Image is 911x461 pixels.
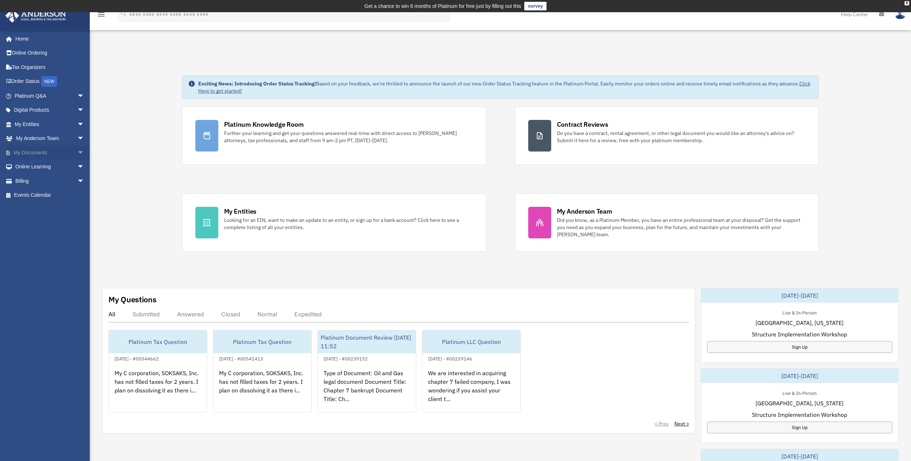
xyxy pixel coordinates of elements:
[224,130,473,144] div: Further your learning and get your questions answered real-time with direct access to [PERSON_NAM...
[707,422,892,433] a: Sign Up
[422,363,520,419] div: We are interested in acquiring chapter 7 failed company, I was wondering if you assist your clien...
[77,174,92,188] span: arrow_drop_down
[756,399,843,408] span: [GEOGRAPHIC_DATA], [US_STATE]
[77,145,92,160] span: arrow_drop_down
[5,131,95,146] a: My Anderson Teamarrow_drop_down
[120,10,128,18] i: search
[108,330,207,413] a: Platinum Tax Question[DATE] - #00544662My C corporation, SOKSAKS, Inc. has not filled taxes for 2...
[108,311,115,318] div: All
[557,130,806,144] div: Do you have a contract, rental agreement, or other legal document you would like an attorney's ad...
[756,318,843,327] span: [GEOGRAPHIC_DATA], [US_STATE]
[198,80,810,94] a: Click Here to get started!
[707,341,892,353] a: Sign Up
[5,174,95,188] a: Billingarrow_drop_down
[422,330,520,353] div: Platinum LLC Question
[198,80,316,87] strong: Exciting News: Introducing Order Status Tracking!
[777,389,822,396] div: Live & In-Person
[317,330,416,413] a: Platinum Document Review [DATE] 11:52[DATE] - #00239152Type of Document: Oil and Gas legal docume...
[109,330,207,353] div: Platinum Tax Question
[221,311,240,318] div: Closed
[213,330,312,413] a: Platinum Tax Question[DATE] - #00541413My C corporation, SOKSAKS, Inc. has not filled taxes for 2...
[557,207,612,216] div: My Anderson Team
[77,131,92,146] span: arrow_drop_down
[752,330,847,339] span: Structure Implementation Workshop
[422,330,521,413] a: Platinum LLC Question[DATE] - #00239146We are interested in acquiring chapter 7 failed company, I...
[133,311,160,318] div: Submitted
[5,89,95,103] a: Platinum Q&Aarrow_drop_down
[3,9,68,23] img: Anderson Advisors Platinum Portal
[97,10,106,19] i: menu
[224,207,256,216] div: My Entities
[97,13,106,19] a: menu
[752,410,847,419] span: Structure Implementation Workshop
[5,46,95,60] a: Online Ordering
[5,32,92,46] a: Home
[77,103,92,118] span: arrow_drop_down
[5,145,95,160] a: My Documentsarrow_drop_down
[213,330,311,353] div: Platinum Tax Question
[294,311,322,318] div: Expedited
[177,311,204,318] div: Answered
[213,363,311,419] div: My C corporation, SOKSAKS, Inc. has not filled taxes for 2 years. I plan on dissolving it as ther...
[777,308,822,316] div: Live & In-Person
[701,369,898,383] div: [DATE]-[DATE]
[5,160,95,174] a: Online Learningarrow_drop_down
[318,330,416,353] div: Platinum Document Review [DATE] 11:52
[5,188,95,202] a: Events Calendar
[5,60,95,74] a: Tax Organizers
[224,120,304,129] div: Platinum Knowledge Room
[77,117,92,132] span: arrow_drop_down
[515,194,819,252] a: My Anderson Team Did you know, as a Platinum Member, you have an entire professional team at your...
[77,160,92,174] span: arrow_drop_down
[41,76,57,87] div: NEW
[674,420,689,427] a: Next >
[5,74,95,89] a: Order StatusNEW
[557,120,608,129] div: Contract Reviews
[109,363,207,419] div: My C corporation, SOKSAKS, Inc. has not filled taxes for 2 years. I plan on dissolving it as ther...
[77,89,92,103] span: arrow_drop_down
[318,354,373,362] div: [DATE] - #00239152
[109,354,164,362] div: [DATE] - #00544662
[524,2,547,10] a: survey
[5,103,95,117] a: Digital Productsarrow_drop_down
[198,80,813,94] div: Based on your feedback, we're thrilled to announce the launch of our new Order Status Tracking fe...
[318,363,416,419] div: Type of Document: Oil and Gas legal document Document Title: Chapter 7 bankrupt Document Title: C...
[182,107,486,165] a: Platinum Knowledge Room Further your learning and get your questions answered real-time with dire...
[557,216,806,238] div: Did you know, as a Platinum Member, you have an entire professional team at your disposal? Get th...
[182,194,486,252] a: My Entities Looking for an EIN, want to make an update to an entity, or sign up for a bank accoun...
[701,288,898,303] div: [DATE]-[DATE]
[257,311,277,318] div: Normal
[213,354,269,362] div: [DATE] - #00541413
[905,1,909,5] div: close
[515,107,819,165] a: Contract Reviews Do you have a contract, rental agreement, or other legal document you would like...
[364,2,521,10] div: Get a chance to win 6 months of Platinum for free just by filling out this
[224,216,473,231] div: Looking for an EIN, want to make an update to an entity, or sign up for a bank account? Click her...
[5,117,95,131] a: My Entitiesarrow_drop_down
[895,9,906,19] img: User Pic
[422,354,478,362] div: [DATE] - #00239146
[108,294,157,305] div: My Questions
